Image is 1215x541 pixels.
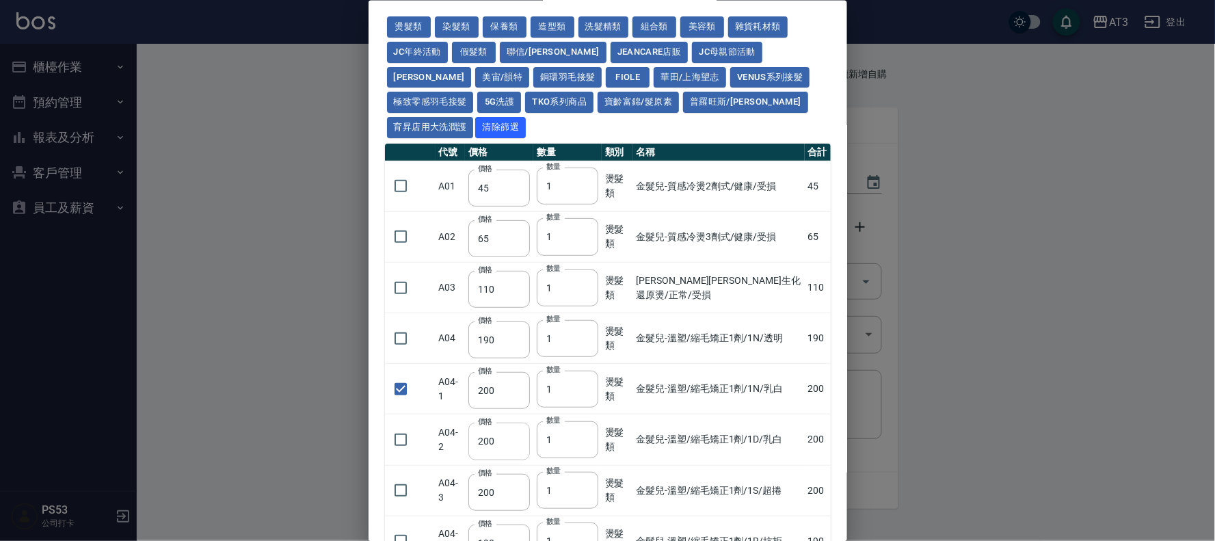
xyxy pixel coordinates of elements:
[546,364,561,374] label: 數量
[602,262,633,313] td: 燙髮類
[692,41,762,62] button: JC母親節活動
[435,16,479,38] button: 染髮類
[602,313,633,363] td: 燙髮類
[805,211,831,262] td: 65
[478,213,492,224] label: 價格
[683,92,808,113] button: 普羅旺斯/[PERSON_NAME]
[546,212,561,222] label: 數量
[805,161,831,211] td: 45
[436,313,465,363] td: A04
[680,16,724,38] button: 美容類
[436,211,465,262] td: A02
[632,262,804,313] td: [PERSON_NAME][PERSON_NAME]生化還原燙/正常/受損
[546,414,561,425] label: 數量
[632,414,804,464] td: 金髮兒-溫塑/縮毛矯正1劑/1D/乳白
[478,265,492,275] label: 價格
[546,161,561,172] label: 數量
[546,263,561,273] label: 數量
[475,117,526,138] button: 清除篩選
[436,363,465,414] td: A04-1
[805,465,831,516] td: 200
[578,16,629,38] button: 洗髮精類
[478,315,492,326] label: 價格
[387,117,474,138] button: 育昇店用大洗潤護
[632,16,676,38] button: 組合類
[533,66,602,88] button: 銅環羽毛接髮
[525,92,593,113] button: TKO系列商品
[632,161,804,211] td: 金髮兒-質感冷燙2劑式/健康/受損
[465,143,533,161] th: 價格
[483,16,526,38] button: 保養類
[387,41,448,62] button: JC年終活動
[546,466,561,476] label: 數量
[436,161,465,211] td: A01
[531,16,574,38] button: 造型類
[436,414,465,464] td: A04-2
[632,211,804,262] td: 金髮兒-質感冷燙3劑式/健康/受損
[602,161,633,211] td: 燙髮類
[632,143,804,161] th: 名稱
[475,66,529,88] button: 美宙/韻特
[805,313,831,363] td: 190
[805,143,831,161] th: 合計
[606,66,650,88] button: FIOLE
[533,143,602,161] th: 數量
[387,66,472,88] button: [PERSON_NAME]
[728,16,788,38] button: 雜貨耗材類
[602,363,633,414] td: 燙髮類
[387,92,474,113] button: 極致零感羽毛接髮
[500,41,606,62] button: 聯信/[PERSON_NAME]
[805,363,831,414] td: 200
[598,92,679,113] button: 寶齡富錦/髮原素
[478,518,492,528] label: 價格
[632,313,804,363] td: 金髮兒-溫塑/縮毛矯正1劑/1N/透明
[477,92,521,113] button: 5G洗護
[730,66,810,88] button: Venus系列接髮
[611,41,689,62] button: JeanCare店販
[436,465,465,516] td: A04-3
[452,41,496,62] button: 假髮類
[478,417,492,427] label: 價格
[632,363,804,414] td: 金髮兒-溫塑/縮毛矯正1劑/1N/乳白
[805,414,831,464] td: 200
[478,366,492,376] label: 價格
[805,262,831,313] td: 110
[602,143,633,161] th: 類別
[478,467,492,477] label: 價格
[654,66,726,88] button: 華田/上海望志
[632,465,804,516] td: 金髮兒-溫塑/縮毛矯正1劑/1S/超捲
[602,211,633,262] td: 燙髮類
[436,262,465,313] td: A03
[387,16,431,38] button: 燙髮類
[546,516,561,527] label: 數量
[602,414,633,464] td: 燙髮類
[478,163,492,173] label: 價格
[546,313,561,324] label: 數量
[436,143,465,161] th: 代號
[602,465,633,516] td: 燙髮類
